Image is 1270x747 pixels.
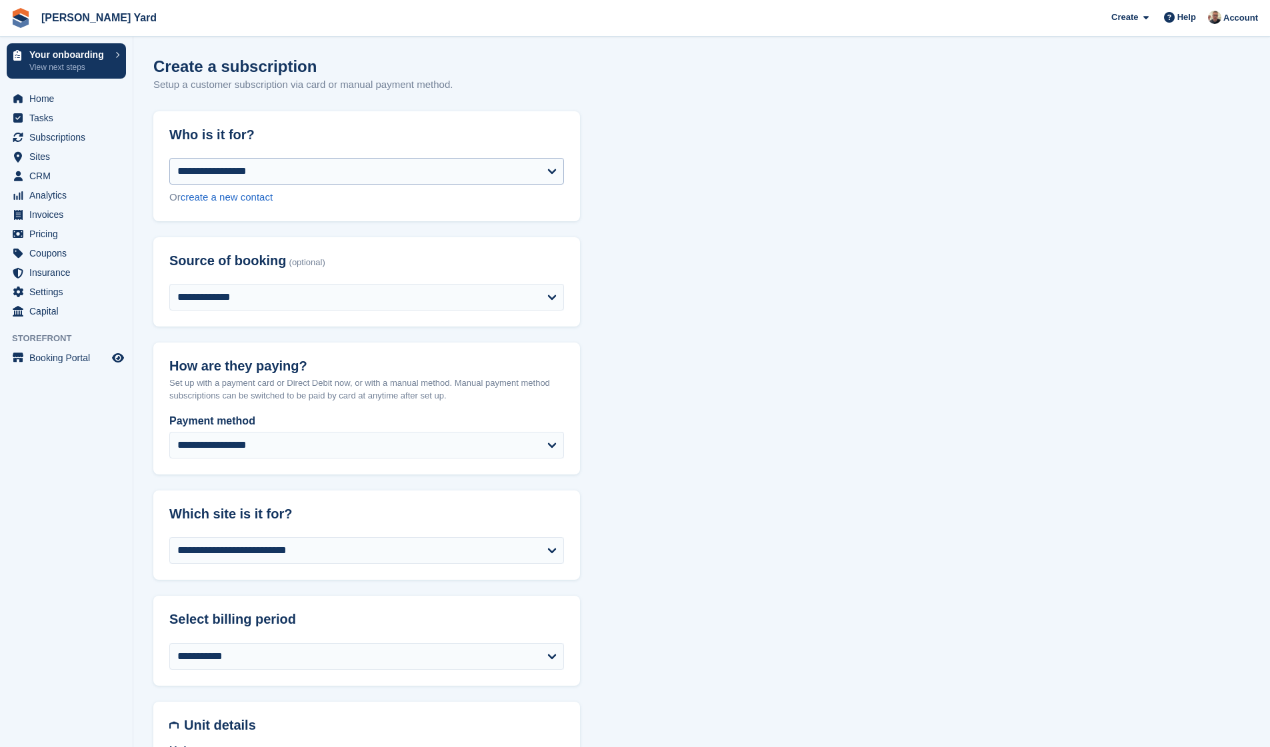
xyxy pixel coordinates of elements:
a: create a new contact [181,191,273,203]
img: stora-icon-8386f47178a22dfd0bd8f6a31ec36ba5ce8667c1dd55bd0f319d3a0aa187defe.svg [11,8,31,28]
span: Booking Portal [29,349,109,367]
span: Settings [29,283,109,301]
span: Storefront [12,332,133,345]
span: Help [1177,11,1196,24]
span: Sites [29,147,109,166]
a: menu [7,244,126,263]
h2: Who is it for? [169,127,564,143]
a: menu [7,225,126,243]
span: Account [1223,11,1258,25]
div: Or [169,190,564,205]
h2: How are they paying? [169,359,564,374]
span: Home [29,89,109,108]
a: Your onboarding View next steps [7,43,126,79]
span: Pricing [29,225,109,243]
span: CRM [29,167,109,185]
img: Si Allen [1208,11,1221,24]
span: Invoices [29,205,109,224]
p: Your onboarding [29,50,109,59]
a: menu [7,89,126,108]
a: menu [7,147,126,166]
p: View next steps [29,61,109,73]
a: menu [7,283,126,301]
a: menu [7,263,126,282]
h2: Unit details [184,718,564,733]
p: Setup a customer subscription via card or manual payment method. [153,77,453,93]
label: Payment method [169,413,564,429]
span: Tasks [29,109,109,127]
a: menu [7,349,126,367]
span: Subscriptions [29,128,109,147]
h2: Which site is it for? [169,506,564,522]
h2: Select billing period [169,612,564,627]
img: unit-details-icon-595b0c5c156355b767ba7b61e002efae458ec76ed5ec05730b8e856ff9ea34a9.svg [169,718,179,733]
span: (optional) [289,258,325,268]
a: menu [7,302,126,321]
a: menu [7,186,126,205]
a: menu [7,128,126,147]
a: menu [7,167,126,185]
span: Capital [29,302,109,321]
h1: Create a subscription [153,57,317,75]
a: menu [7,109,126,127]
a: [PERSON_NAME] Yard [36,7,162,29]
span: Create [1111,11,1138,24]
span: Coupons [29,244,109,263]
span: Insurance [29,263,109,282]
p: Set up with a payment card or Direct Debit now, or with a manual method. Manual payment method su... [169,376,564,402]
span: Source of booking [169,253,287,269]
span: Analytics [29,186,109,205]
a: Preview store [110,350,126,366]
a: menu [7,205,126,224]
